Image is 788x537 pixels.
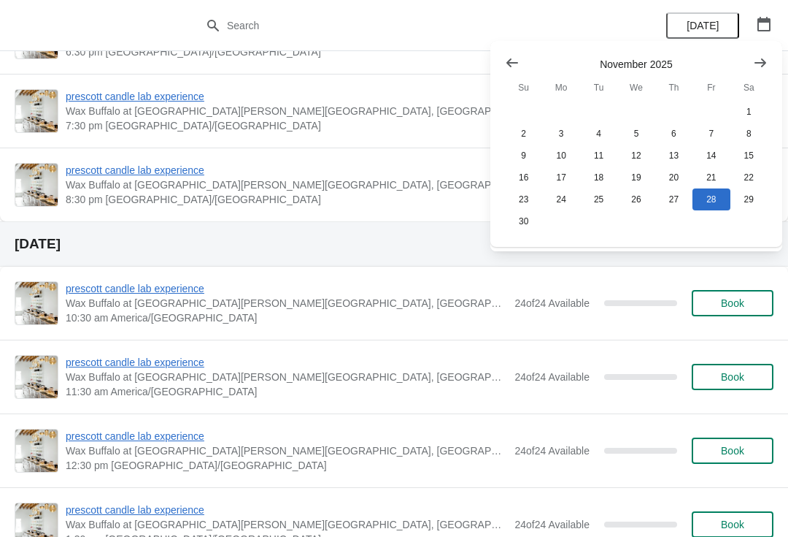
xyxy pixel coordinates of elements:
span: prescott candle lab experience [66,429,507,443]
span: Wax Buffalo at [GEOGRAPHIC_DATA][PERSON_NAME][GEOGRAPHIC_DATA], [GEOGRAPHIC_DATA], [GEOGRAPHIC_DA... [66,178,507,192]
span: 24 of 24 Available [514,445,590,457]
button: Tuesday November 11 2025 [580,145,617,167]
img: prescott candle lab experience | Wax Buffalo at Prescott, Prescott Avenue, Lincoln, NE, USA | 12:... [15,430,58,472]
span: Book [721,297,744,309]
button: Friday November 7 2025 [692,123,730,145]
h2: [DATE] [15,237,773,251]
button: Sunday November 23 2025 [505,188,542,210]
span: 11:30 am America/[GEOGRAPHIC_DATA] [66,384,507,399]
span: Wax Buffalo at [GEOGRAPHIC_DATA][PERSON_NAME][GEOGRAPHIC_DATA], [GEOGRAPHIC_DATA], [GEOGRAPHIC_DA... [66,296,507,311]
button: Thursday November 6 2025 [655,123,692,145]
button: Saturday November 29 2025 [730,188,768,210]
span: prescott candle lab experience [66,281,507,296]
th: Sunday [505,75,542,101]
span: Wax Buffalo at [GEOGRAPHIC_DATA][PERSON_NAME][GEOGRAPHIC_DATA], [GEOGRAPHIC_DATA], [GEOGRAPHIC_DA... [66,370,507,384]
button: Thursday November 27 2025 [655,188,692,210]
span: Book [721,445,744,457]
th: Wednesday [617,75,654,101]
th: Saturday [730,75,768,101]
span: 7:30 pm [GEOGRAPHIC_DATA]/[GEOGRAPHIC_DATA] [66,118,507,133]
button: Saturday November 22 2025 [730,167,768,188]
input: Search [226,12,591,39]
span: Book [721,371,744,383]
button: Wednesday November 26 2025 [617,188,654,210]
span: prescott candle lab experience [66,503,507,517]
button: Tuesday November 18 2025 [580,167,617,188]
span: prescott candle lab experience [66,163,507,178]
button: Saturday November 1 2025 [730,101,768,123]
button: Monday November 10 2025 [542,145,579,167]
button: Saturday November 15 2025 [730,145,768,167]
img: prescott candle lab experience | Wax Buffalo at Prescott, Prescott Avenue, Lincoln, NE, USA | 10:... [15,282,58,324]
span: 8:30 pm [GEOGRAPHIC_DATA]/[GEOGRAPHIC_DATA] [66,192,507,207]
button: Show previous month, October 2025 [499,50,525,76]
button: Tuesday November 4 2025 [580,123,617,145]
button: Thursday November 13 2025 [655,145,692,167]
button: Wednesday November 19 2025 [617,167,654,188]
button: Monday November 24 2025 [542,188,579,210]
button: Monday November 3 2025 [542,123,579,145]
span: prescott candle lab experience [66,89,507,104]
span: 10:30 am America/[GEOGRAPHIC_DATA] [66,311,507,325]
button: Monday November 17 2025 [542,167,579,188]
span: Book [721,519,744,530]
span: prescott candle lab experience [66,355,507,370]
button: Sunday November 9 2025 [505,145,542,167]
button: Thursday November 20 2025 [655,167,692,188]
button: Friday November 28 2025 [692,188,730,210]
button: Sunday November 2 2025 [505,123,542,145]
button: Tuesday November 25 2025 [580,188,617,210]
span: Wax Buffalo at [GEOGRAPHIC_DATA][PERSON_NAME][GEOGRAPHIC_DATA], [GEOGRAPHIC_DATA], [GEOGRAPHIC_DA... [66,443,507,458]
button: Show next month, December 2025 [747,50,773,76]
th: Monday [542,75,579,101]
button: Friday November 21 2025 [692,167,730,188]
span: 12:30 pm [GEOGRAPHIC_DATA]/[GEOGRAPHIC_DATA] [66,458,507,473]
span: [DATE] [687,20,719,31]
span: 24 of 24 Available [514,297,590,309]
button: Book [692,290,773,316]
th: Thursday [655,75,692,101]
span: 6:30 pm [GEOGRAPHIC_DATA]/[GEOGRAPHIC_DATA] [66,45,507,59]
button: Book [692,438,773,464]
th: Friday [692,75,730,101]
button: Book [692,364,773,390]
button: Wednesday November 12 2025 [617,145,654,167]
img: prescott candle lab experience | Wax Buffalo at Prescott, Prescott Avenue, Lincoln, NE, USA | 8:3... [15,164,58,206]
th: Tuesday [580,75,617,101]
span: 24 of 24 Available [514,519,590,530]
img: prescott candle lab experience | Wax Buffalo at Prescott, Prescott Avenue, Lincoln, NE, USA | 11:... [15,356,58,398]
button: Friday November 14 2025 [692,145,730,167]
button: Sunday November 30 2025 [505,210,542,232]
span: Wax Buffalo at [GEOGRAPHIC_DATA][PERSON_NAME][GEOGRAPHIC_DATA], [GEOGRAPHIC_DATA], [GEOGRAPHIC_DA... [66,104,507,118]
span: Wax Buffalo at [GEOGRAPHIC_DATA][PERSON_NAME][GEOGRAPHIC_DATA], [GEOGRAPHIC_DATA], [GEOGRAPHIC_DA... [66,517,507,532]
button: [DATE] [666,12,739,39]
img: prescott candle lab experience | Wax Buffalo at Prescott, Prescott Avenue, Lincoln, NE, USA | 7:3... [15,90,58,132]
button: Saturday November 8 2025 [730,123,768,145]
span: 24 of 24 Available [514,371,590,383]
button: Sunday November 16 2025 [505,167,542,188]
button: Wednesday November 5 2025 [617,123,654,145]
